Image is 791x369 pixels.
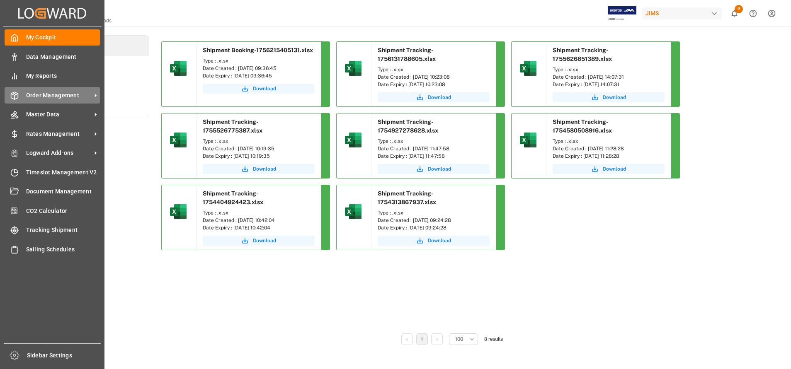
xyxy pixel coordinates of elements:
[378,47,436,62] span: Shipment Tracking-1756131788605.xlsx
[553,66,665,73] div: Type : .xlsx
[603,94,626,101] span: Download
[26,187,100,196] span: Document Management
[203,47,313,53] span: Shipment Booking-1756215405131.xlsx
[428,165,451,173] span: Download
[378,217,490,224] div: Date Created : [DATE] 09:24:28
[378,92,490,102] button: Download
[203,224,315,232] div: Date Expiry : [DATE] 10:42:04
[603,165,626,173] span: Download
[553,152,665,160] div: Date Expiry : [DATE] 11:28:28
[378,152,490,160] div: Date Expiry : [DATE] 11:47:58
[428,94,451,101] span: Download
[5,68,100,84] a: My Reports
[642,7,722,19] div: JIMS
[203,137,315,145] div: Type : .xlsx
[401,333,413,345] li: Previous Page
[253,85,276,92] span: Download
[26,91,92,100] span: Order Management
[378,190,436,205] span: Shipment Tracking-1754313867937.xlsx
[5,203,100,219] a: CO2 Calculator
[449,333,478,345] button: open menu
[553,47,612,62] span: Shipment Tracking-1755626851389.xlsx
[26,207,100,215] span: CO2 Calculator
[378,118,438,134] span: Shipment Tracking-1754927278628.xlsx
[5,183,100,200] a: Document Management
[26,53,100,61] span: Data Management
[26,110,92,119] span: Master Data
[378,236,490,246] button: Download
[26,149,92,157] span: Logward Add-ons
[203,217,315,224] div: Date Created : [DATE] 10:42:04
[553,73,665,81] div: Date Created : [DATE] 14:07:31
[518,58,538,78] img: microsoft-excel-2019--v1.png
[253,237,276,244] span: Download
[553,137,665,145] div: Type : .xlsx
[26,226,100,234] span: Tracking Shipment
[378,209,490,217] div: Type : .xlsx
[168,58,188,78] img: microsoft-excel-2019--v1.png
[484,336,503,342] span: 8 results
[744,4,762,23] button: Help Center
[203,164,315,174] button: Download
[203,152,315,160] div: Date Expiry : [DATE] 10:19:35
[5,29,100,46] a: My Cockpit
[553,164,665,174] button: Download
[168,130,188,150] img: microsoft-excel-2019--v1.png
[378,66,490,73] div: Type : .xlsx
[5,164,100,180] a: Timeslot Management V2
[203,57,315,65] div: Type : .xlsx
[421,337,424,342] a: 1
[343,202,363,222] img: microsoft-excel-2019--v1.png
[203,209,315,217] div: Type : .xlsx
[378,164,490,174] button: Download
[431,333,443,345] li: Next Page
[203,65,315,72] div: Date Created : [DATE] 09:36:45
[518,130,538,150] img: microsoft-excel-2019--v1.png
[168,202,188,222] img: microsoft-excel-2019--v1.png
[27,351,101,360] span: Sidebar Settings
[203,118,262,134] span: Shipment Tracking-1755526775387.xlsx
[203,84,315,94] button: Download
[428,237,451,244] span: Download
[608,6,636,21] img: Exertis%20JAM%20-%20Email%20Logo.jpg_1722504956.jpg
[203,190,263,205] span: Shipment Tracking-1754404924423.xlsx
[378,137,490,145] div: Type : .xlsx
[735,5,743,13] span: 9
[343,58,363,78] img: microsoft-excel-2019--v1.png
[553,118,612,134] span: Shipment Tracking-1754580508916.xlsx
[553,145,665,152] div: Date Created : [DATE] 11:28:28
[26,33,100,42] span: My Cockpit
[5,48,100,65] a: Data Management
[642,5,725,21] button: JIMS
[5,222,100,238] a: Tracking Shipment
[378,81,490,88] div: Date Expiry : [DATE] 10:23:08
[378,73,490,81] div: Date Created : [DATE] 10:23:08
[5,241,100,257] a: Sailing Schedules
[203,145,315,152] div: Date Created : [DATE] 10:19:35
[26,130,92,138] span: Rates Management
[26,245,100,254] span: Sailing Schedules
[378,145,490,152] div: Date Created : [DATE] 11:47:58
[203,236,315,246] button: Download
[553,81,665,88] div: Date Expiry : [DATE] 14:07:31
[343,130,363,150] img: microsoft-excel-2019--v1.png
[455,335,463,343] span: 100
[253,165,276,173] span: Download
[378,224,490,232] div: Date Expiry : [DATE] 09:24:28
[725,4,744,23] button: show 9 new notifications
[416,333,428,345] li: 1
[26,168,100,177] span: Timeslot Management V2
[553,92,665,102] button: Download
[26,72,100,80] span: My Reports
[203,72,315,80] div: Date Expiry : [DATE] 09:36:45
